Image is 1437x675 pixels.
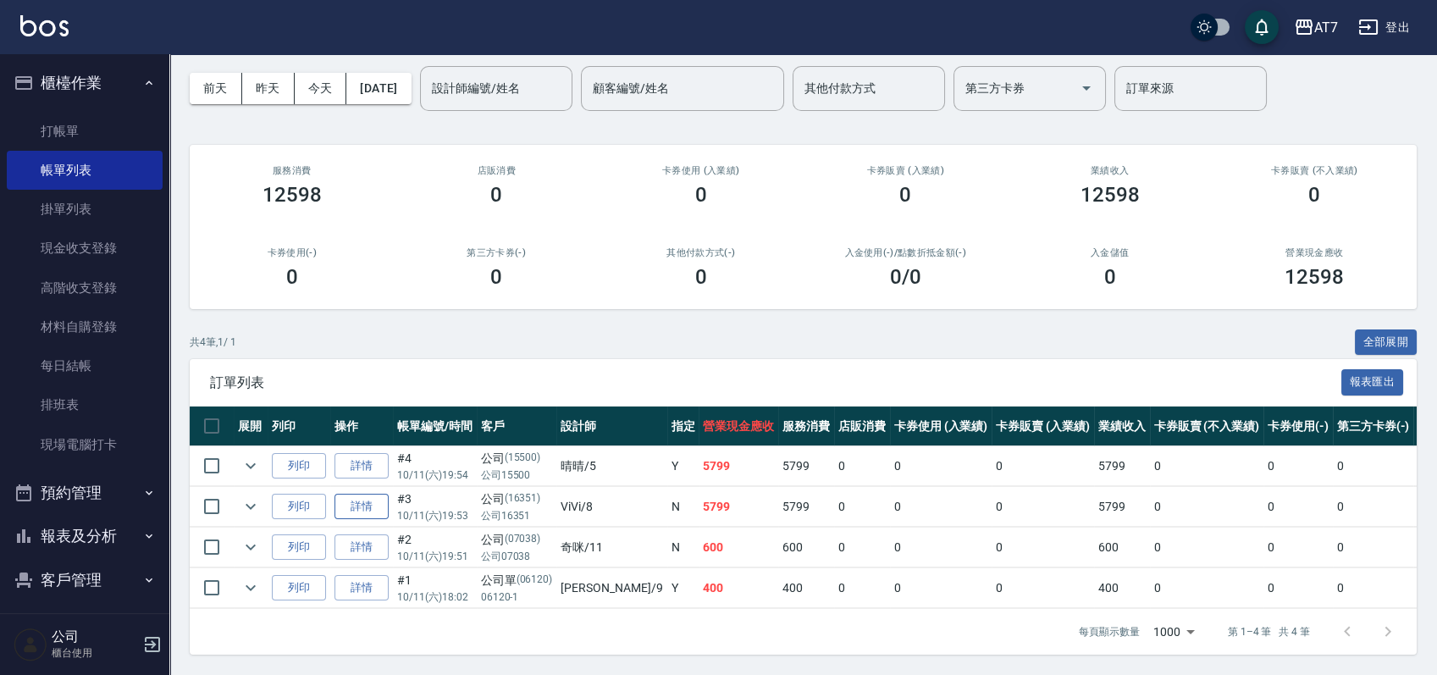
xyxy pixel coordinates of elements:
[20,15,69,36] img: Logo
[7,385,163,424] a: 排班表
[505,450,541,468] p: (15500)
[1333,487,1414,527] td: 0
[1314,17,1338,38] div: AT7
[7,61,163,105] button: 櫃檯作業
[1263,407,1333,446] th: 卡券使用(-)
[330,407,393,446] th: 操作
[1094,568,1150,608] td: 400
[477,407,557,446] th: 客戶
[1341,369,1404,396] button: 報表匯出
[7,307,163,346] a: 材料自購登錄
[890,407,992,446] th: 卡券使用 (入業績)
[890,487,992,527] td: 0
[1333,446,1414,486] td: 0
[1263,446,1333,486] td: 0
[1094,528,1150,567] td: 600
[1233,165,1397,176] h2: 卡券販賣 (不入業績)
[397,468,473,483] p: 10/11 (六) 19:54
[481,549,553,564] p: 公司07038
[699,407,778,446] th: 營業現金應收
[778,407,834,446] th: 服務消費
[7,601,163,645] button: 員工及薪資
[334,494,389,520] a: 詳情
[481,468,553,483] p: 公司15500
[1245,10,1279,44] button: save
[334,453,389,479] a: 詳情
[1081,183,1140,207] h3: 12598
[272,453,326,479] button: 列印
[890,528,992,567] td: 0
[238,575,263,600] button: expand row
[1263,568,1333,608] td: 0
[992,568,1094,608] td: 0
[699,446,778,486] td: 5799
[393,487,477,527] td: #3
[190,73,242,104] button: 前天
[7,112,163,151] a: 打帳單
[7,425,163,464] a: 現場電腦打卡
[1150,487,1263,527] td: 0
[778,528,834,567] td: 600
[7,268,163,307] a: 高階收支登錄
[7,471,163,515] button: 預約管理
[556,407,666,446] th: 設計師
[556,487,666,527] td: ViVi /8
[824,247,988,258] h2: 入金使用(-) /點數折抵金額(-)
[190,335,236,350] p: 共 4 筆, 1 / 1
[824,165,988,176] h2: 卡券販賣 (入業績)
[481,450,553,468] div: 公司
[1150,528,1263,567] td: 0
[481,572,553,589] div: 公司單
[619,247,783,258] h2: 其他付款方式(-)
[7,229,163,268] a: 現金收支登錄
[890,568,992,608] td: 0
[556,446,666,486] td: 晴晴 /5
[1263,528,1333,567] td: 0
[52,645,138,661] p: 櫃台使用
[238,534,263,560] button: expand row
[415,165,579,176] h2: 店販消費
[242,73,295,104] button: 昨天
[272,534,326,561] button: 列印
[334,575,389,601] a: 詳情
[1333,407,1414,446] th: 第三方卡券(-)
[481,508,553,523] p: 公司16351
[393,528,477,567] td: #2
[481,490,553,508] div: 公司
[699,487,778,527] td: 5799
[505,490,541,508] p: (16351)
[1147,609,1201,655] div: 1000
[415,247,579,258] h2: 第三方卡券(-)
[992,528,1094,567] td: 0
[1333,568,1414,608] td: 0
[695,183,707,207] h3: 0
[505,531,541,549] p: (07038)
[7,190,163,229] a: 掛單列表
[210,247,374,258] h2: 卡券使用(-)
[1285,265,1344,289] h3: 12598
[1233,247,1397,258] h2: 營業現金應收
[834,407,890,446] th: 店販消費
[238,494,263,519] button: expand row
[1104,265,1116,289] h3: 0
[1094,446,1150,486] td: 5799
[1079,624,1140,639] p: 每頁顯示數量
[778,446,834,486] td: 5799
[1028,247,1192,258] h2: 入金儲值
[397,589,473,605] p: 10/11 (六) 18:02
[778,487,834,527] td: 5799
[1308,183,1320,207] h3: 0
[992,487,1094,527] td: 0
[1287,10,1345,45] button: AT7
[834,528,890,567] td: 0
[393,446,477,486] td: #4
[667,568,699,608] td: Y
[7,346,163,385] a: 每日結帳
[346,73,411,104] button: [DATE]
[490,183,502,207] h3: 0
[234,407,268,446] th: 展開
[834,446,890,486] td: 0
[238,453,263,479] button: expand row
[7,558,163,602] button: 客戶管理
[1355,329,1418,356] button: 全部展開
